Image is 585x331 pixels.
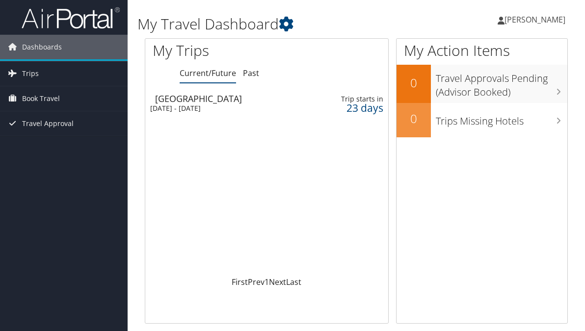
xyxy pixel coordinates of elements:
a: Current/Future [180,68,236,78]
span: Dashboards [22,35,62,59]
span: [PERSON_NAME] [505,14,565,25]
a: Prev [248,277,265,287]
a: Last [286,277,301,287]
a: 0Trips Missing Hotels [397,103,567,137]
a: 0Travel Approvals Pending (Advisor Booked) [397,65,567,102]
span: Book Travel [22,86,60,111]
a: [PERSON_NAME] [498,5,575,34]
h1: My Travel Dashboard [137,14,429,34]
span: Trips [22,61,39,86]
h1: My Action Items [397,40,567,61]
img: airportal-logo.png [22,6,120,29]
div: Trip starts in [329,95,383,103]
h2: 0 [397,110,431,127]
div: [DATE] - [DATE] [150,104,295,113]
a: First [232,277,248,287]
div: [GEOGRAPHIC_DATA] [155,94,300,103]
a: 1 [265,277,269,287]
span: Travel Approval [22,111,74,136]
div: 23 days [329,103,383,112]
h2: 0 [397,75,431,91]
h3: Travel Approvals Pending (Advisor Booked) [436,67,567,99]
h3: Trips Missing Hotels [436,109,567,128]
h1: My Trips [153,40,280,61]
a: Past [243,68,259,78]
a: Next [269,277,286,287]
